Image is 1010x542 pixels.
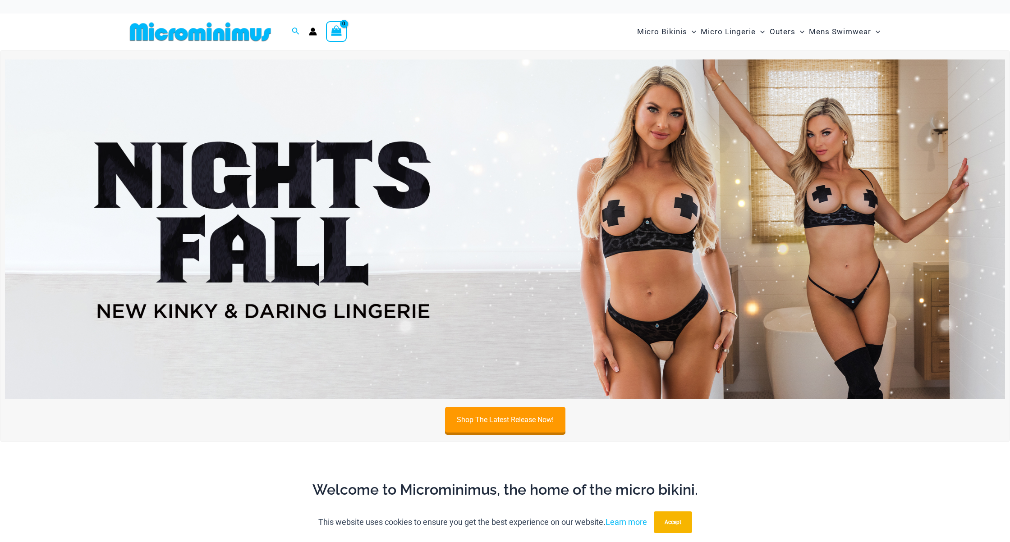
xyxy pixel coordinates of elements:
[292,26,300,37] a: Search icon link
[687,20,696,43] span: Menu Toggle
[701,20,756,43] span: Micro Lingerie
[809,20,871,43] span: Mens Swimwear
[756,20,765,43] span: Menu Toggle
[606,517,647,527] a: Learn more
[318,515,647,529] p: This website uses cookies to ensure you get the best experience on our website.
[126,22,275,42] img: MM SHOP LOGO FLAT
[807,18,882,46] a: Mens SwimwearMenu ToggleMenu Toggle
[698,18,767,46] a: Micro LingerieMenu ToggleMenu Toggle
[795,20,804,43] span: Menu Toggle
[133,480,877,499] h2: Welcome to Microminimus, the home of the micro bikini.
[5,59,1005,399] img: Night's Fall Silver Leopard Pack
[635,18,698,46] a: Micro BikinisMenu ToggleMenu Toggle
[767,18,807,46] a: OutersMenu ToggleMenu Toggle
[637,20,687,43] span: Micro Bikinis
[871,20,880,43] span: Menu Toggle
[654,511,692,533] button: Accept
[309,27,317,36] a: Account icon link
[326,21,347,42] a: View Shopping Cart, empty
[445,407,565,433] a: Shop The Latest Release Now!
[634,17,884,47] nav: Site Navigation
[770,20,795,43] span: Outers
